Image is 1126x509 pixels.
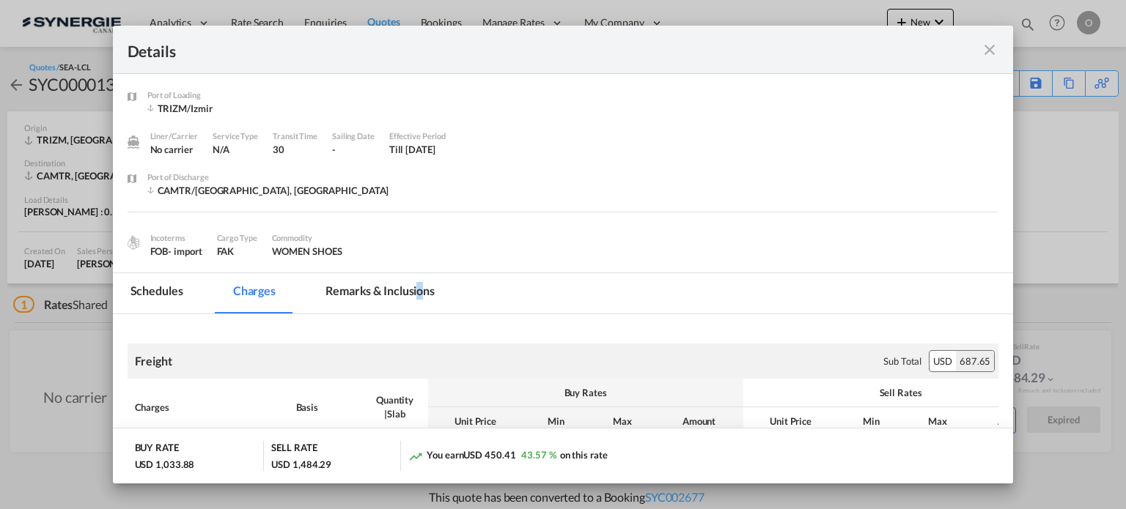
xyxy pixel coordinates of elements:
[147,89,265,102] div: Port of Loading
[308,273,452,313] md-tab-item: Remarks & Inclusions
[135,458,195,471] div: USD 1,033.88
[905,407,971,436] th: Max
[125,234,141,250] img: cargo.png
[128,40,912,59] div: Details
[428,407,523,436] th: Unit Price
[751,386,1051,399] div: Sell Rates
[113,273,201,313] md-tab-item: Schedules
[369,393,421,420] div: Quantity | Slab
[213,130,258,143] div: Service Type
[113,273,467,313] md-pagination-wrapper: Use the left and right arrow keys to navigate between tabs
[296,401,355,414] div: Basis
[839,407,905,436] th: Min
[271,441,317,458] div: SELL RATE
[272,245,342,257] span: WOMEN SHOES
[463,449,515,461] span: USD 450.41
[408,449,423,464] md-icon: icon-trending-up
[213,144,229,155] span: N/A
[883,354,921,368] div: Sub Total
[147,102,265,115] div: TRIZM/Izmir
[217,245,257,258] div: FAK
[216,273,293,313] md-tab-item: Charges
[521,449,556,461] span: 43.57 %
[332,143,375,156] div: -
[147,171,389,184] div: Port of Discharge
[168,245,202,258] div: - import
[273,143,317,156] div: 30
[150,245,202,258] div: FOB
[273,130,317,143] div: Transit Time
[135,353,172,369] div: Freight
[135,441,179,458] div: BUY RATE
[389,143,435,156] div: Till 31 Jul 2025
[589,407,655,436] th: Max
[971,407,1059,436] th: Amount
[655,407,743,436] th: Amount
[332,130,375,143] div: Sailing Date
[981,41,998,59] md-icon: icon-close fg-AAA8AD m-0 cursor
[435,386,736,399] div: Buy Rates
[150,130,199,143] div: Liner/Carrier
[135,401,281,414] div: Charges
[147,184,389,197] div: CAMTR/Montreal, QC
[217,231,257,245] div: Cargo Type
[271,458,331,471] div: USD 1,484.29
[408,448,607,464] div: You earn on this rate
[150,231,202,245] div: Incoterms
[523,407,589,436] th: Min
[113,26,1014,484] md-dialog: Port of Loading ...
[272,231,342,245] div: Commodity
[930,351,956,371] div: USD
[150,143,199,156] div: No carrier
[743,407,839,436] th: Unit Price
[956,351,994,371] div: 687.65
[389,130,446,143] div: Effective Period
